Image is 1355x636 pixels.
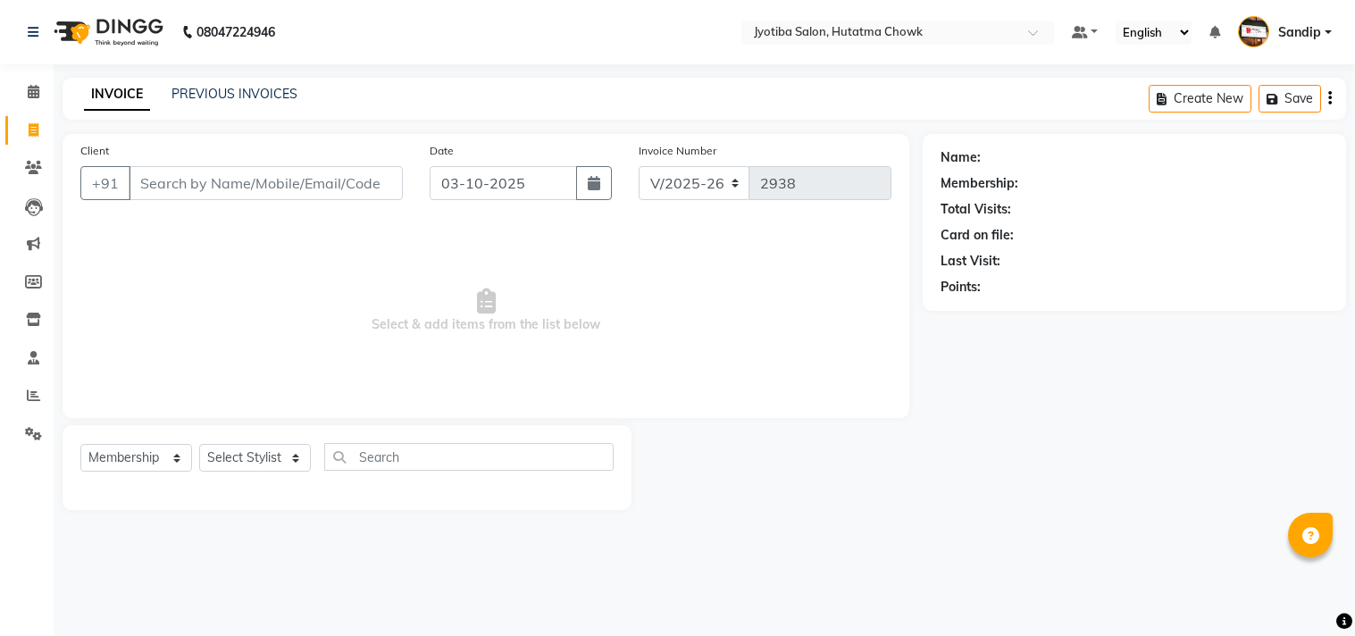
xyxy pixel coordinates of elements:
[430,143,454,159] label: Date
[324,443,614,471] input: Search
[197,7,275,57] b: 08047224946
[941,148,981,167] div: Name:
[46,7,168,57] img: logo
[941,200,1011,219] div: Total Visits:
[941,226,1014,245] div: Card on file:
[1259,85,1321,113] button: Save
[80,143,109,159] label: Client
[80,222,891,400] span: Select & add items from the list below
[171,86,297,102] a: PREVIOUS INVOICES
[1278,23,1321,42] span: Sandip
[941,174,1018,193] div: Membership:
[1238,16,1269,47] img: Sandip
[129,166,403,200] input: Search by Name/Mobile/Email/Code
[941,278,981,297] div: Points:
[639,143,716,159] label: Invoice Number
[1149,85,1251,113] button: Create New
[84,79,150,111] a: INVOICE
[941,252,1000,271] div: Last Visit:
[1280,565,1337,618] iframe: chat widget
[80,166,130,200] button: +91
